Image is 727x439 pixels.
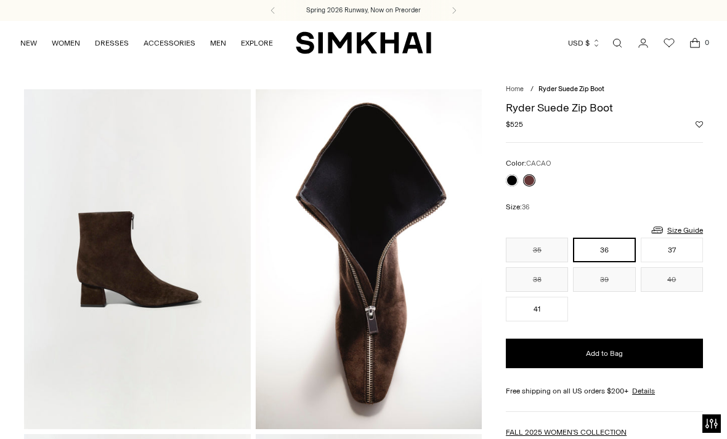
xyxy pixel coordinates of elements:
[506,158,551,169] label: Color:
[573,267,635,292] button: 39
[24,89,251,429] img: Ryder Suede Zip Boot
[144,30,195,57] a: ACCESSORIES
[641,267,703,292] button: 40
[632,385,655,397] a: Details
[573,238,635,262] button: 36
[506,119,523,130] span: $525
[605,31,630,55] a: Open search modal
[52,30,80,57] a: WOMEN
[506,238,568,262] button: 35
[506,339,703,368] button: Add to Bag
[506,84,703,95] nav: breadcrumbs
[641,238,703,262] button: 37
[296,31,431,55] a: SIMKHAI
[10,392,124,429] iframe: Sign Up via Text for Offers
[650,222,703,238] a: Size Guide
[631,31,656,55] a: Go to the account page
[506,297,568,321] button: 41
[210,30,226,57] a: MEN
[506,102,703,113] h1: Ryder Suede Zip Boot
[538,85,604,93] span: Ryder Suede Zip Boot
[683,31,707,55] a: Open cart modal
[506,428,627,437] a: FALL 2025 WOMEN'S COLLECTION
[526,159,551,167] span: CACAO
[530,84,534,95] div: /
[506,201,529,213] label: Size:
[95,30,129,57] a: DRESSES
[522,203,529,211] span: 36
[696,121,703,128] button: Add to Wishlist
[568,30,601,57] button: USD $
[256,89,482,429] img: Ryder Suede Zip Boot
[506,267,568,292] button: 38
[657,31,681,55] a: Wishlist
[241,30,273,57] a: EXPLORE
[586,348,623,359] span: Add to Bag
[506,85,524,93] a: Home
[506,385,703,397] div: Free shipping on all US orders $200+
[306,6,421,15] a: Spring 2026 Runway, Now on Preorder
[701,37,712,48] span: 0
[20,30,37,57] a: NEW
